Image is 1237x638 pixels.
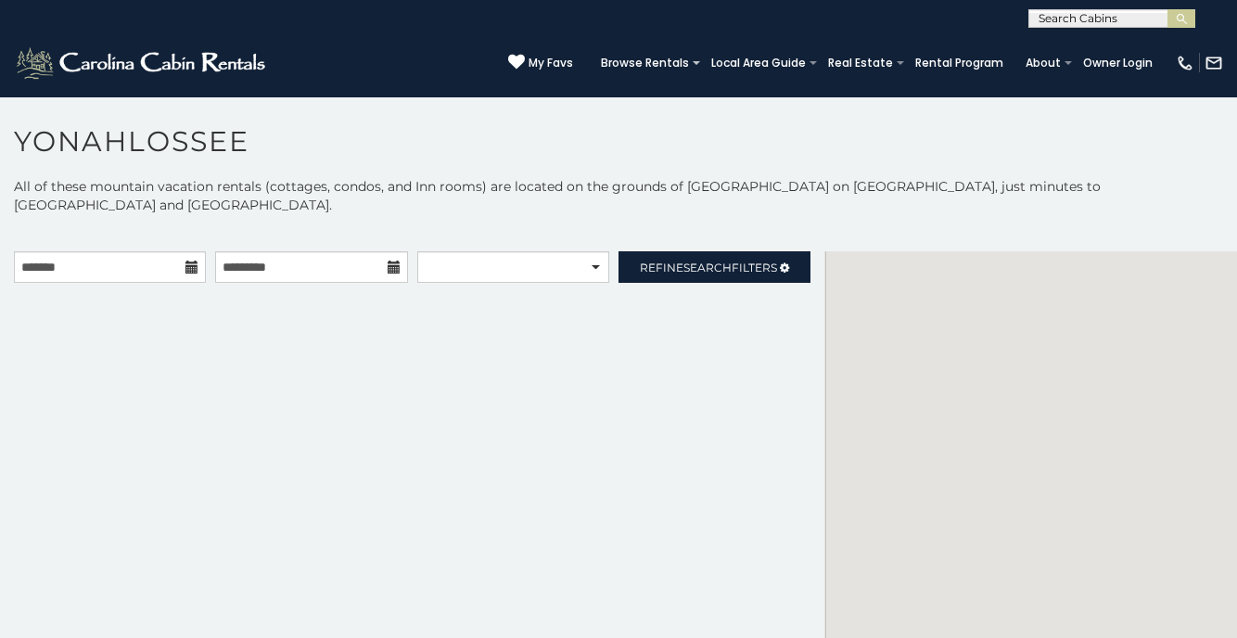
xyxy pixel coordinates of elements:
[1176,54,1194,72] img: phone-regular-white.png
[1016,50,1070,76] a: About
[906,50,1013,76] a: Rental Program
[592,50,698,76] a: Browse Rentals
[683,261,732,274] span: Search
[702,50,815,76] a: Local Area Guide
[529,55,573,71] span: My Favs
[1074,50,1162,76] a: Owner Login
[14,45,271,82] img: White-1-2.png
[1205,54,1223,72] img: mail-regular-white.png
[819,50,902,76] a: Real Estate
[640,261,777,274] span: Refine Filters
[508,54,573,72] a: My Favs
[618,251,810,283] a: RefineSearchFilters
